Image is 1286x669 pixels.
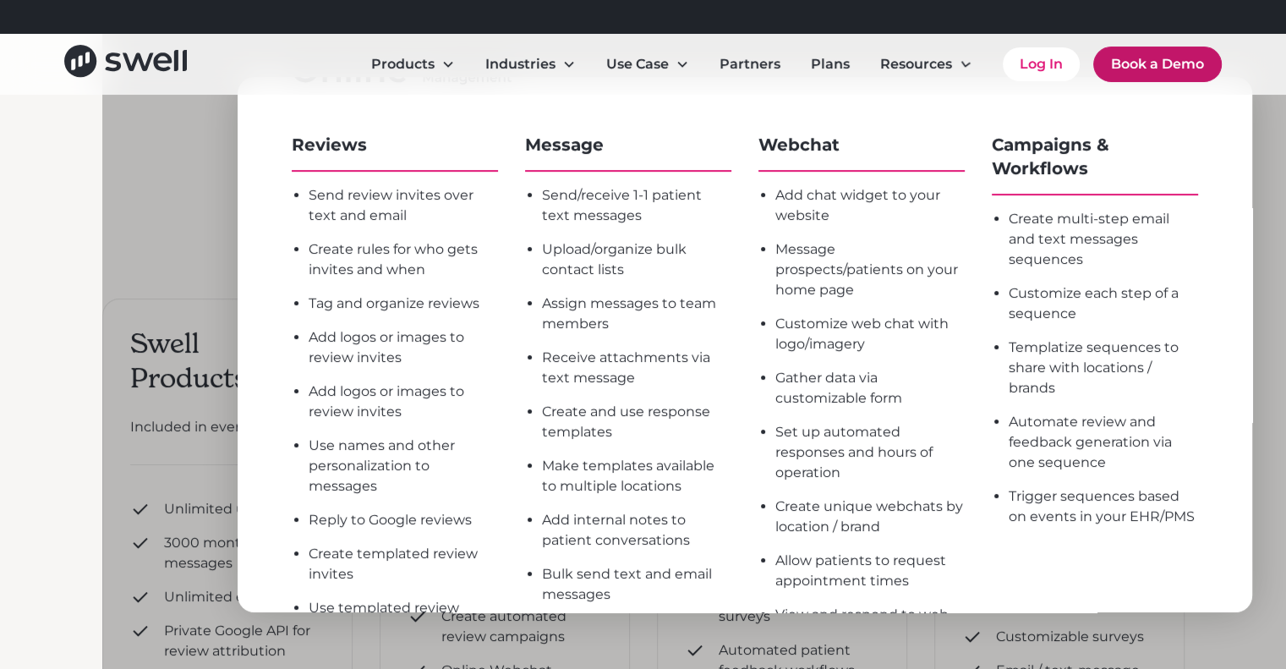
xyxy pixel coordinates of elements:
[797,47,863,81] a: Plans
[309,436,498,496] div: Use names and other personalization to messages
[309,327,498,368] div: Add logos or images to review invites
[309,544,498,584] div: Create templated review invites
[542,239,731,280] div: Upload/organize bulk contact lists
[1093,47,1222,82] a: Book a Demo
[358,47,468,81] div: Products
[593,47,703,81] div: Use Case
[292,133,498,156] div: Reviews
[775,368,965,409] div: Gather data via customizable form
[542,185,731,226] div: Send/receive 1-1 patient text messages
[606,54,669,74] div: Use Case
[880,54,952,74] div: Resources
[309,381,498,422] div: Add logos or images to review invites
[542,510,731,551] div: Add internal notes to patient conversations
[706,47,794,81] a: Partners
[775,422,965,483] div: Set up automated responses and hours of operation
[775,605,965,645] div: View and respond to web chats in Swell Message
[1009,486,1198,527] div: Trigger sequences based on events in your EHR/PMS
[775,496,965,537] div: Create unique webchats by location / brand
[309,185,498,226] div: Send review invites over text and email
[542,402,731,442] div: Create and use response templates
[1009,283,1198,324] div: Customize each step of a sequence
[1003,47,1080,81] a: Log In
[371,54,435,74] div: Products
[472,47,589,81] div: Industries
[758,133,965,156] div: Webchat
[542,564,731,605] div: Bulk send text and email messages
[309,510,498,530] div: Reply to Google reviews
[542,293,731,334] div: Assign messages to team members
[309,239,498,280] div: Create rules for who gets invites and when
[1009,337,1198,398] div: Templatize sequences to share with locations / brands
[542,456,731,496] div: Make templates available to multiple locations
[775,314,965,354] div: Customize web chat with logo/imagery
[1009,412,1198,473] div: Automate review and feedback generation via one sequence
[525,133,731,156] div: Message
[309,293,498,314] div: Tag and organize reviews
[992,133,1198,180] div: Campaigns & Workflows
[309,598,498,639] div: Use templated review responses
[542,348,731,388] div: Receive attachments via text message
[775,551,965,591] div: Allow patients to request appointment times
[775,239,965,300] div: Message prospects/patients on your home page
[485,54,555,74] div: Industries
[64,45,187,83] a: home
[867,47,986,81] div: Resources
[775,185,965,226] div: Add chat widget to your website
[1009,209,1198,270] div: Create multi-step email and text messages sequences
